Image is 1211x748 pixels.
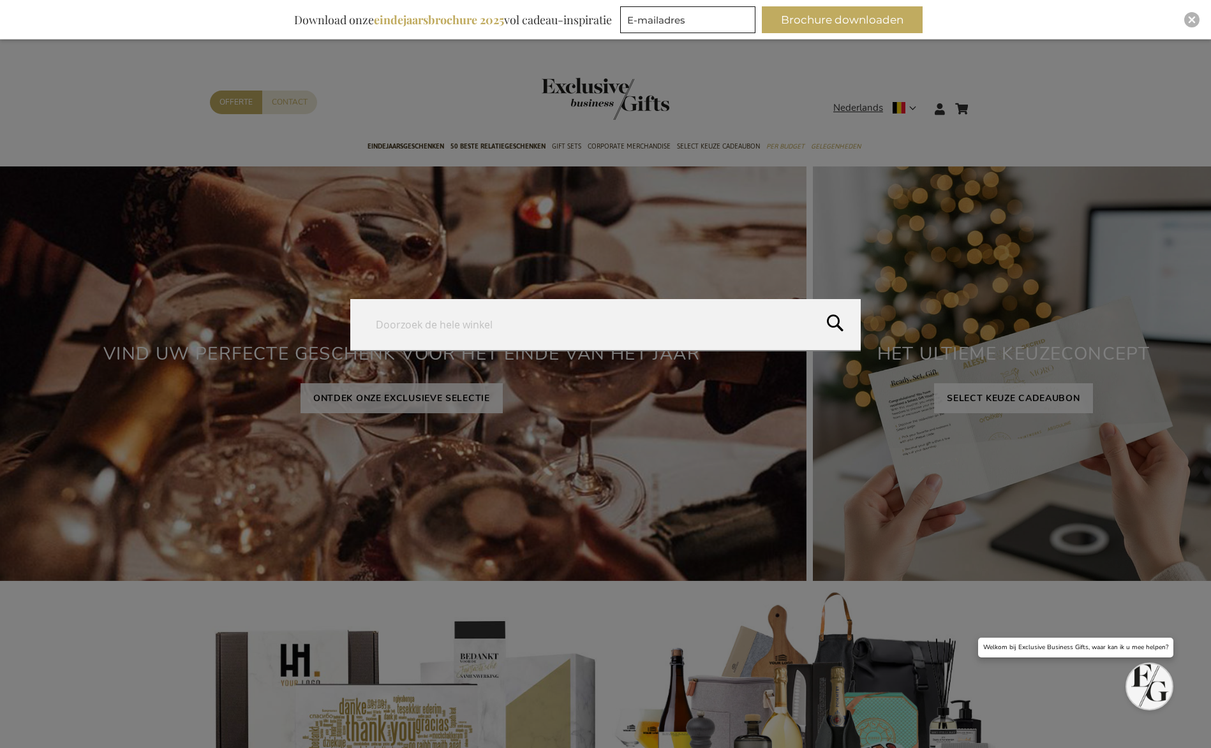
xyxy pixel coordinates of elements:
input: E-mailadres [620,6,755,33]
form: marketing offers and promotions [620,6,759,37]
div: Download onze vol cadeau-inspiratie [288,6,618,33]
button: Brochure downloaden [762,6,923,33]
input: Doorzoek de hele winkel [350,299,861,350]
b: eindejaarsbrochure 2025 [374,12,504,27]
div: Close [1184,12,1200,27]
img: Close [1188,16,1196,24]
